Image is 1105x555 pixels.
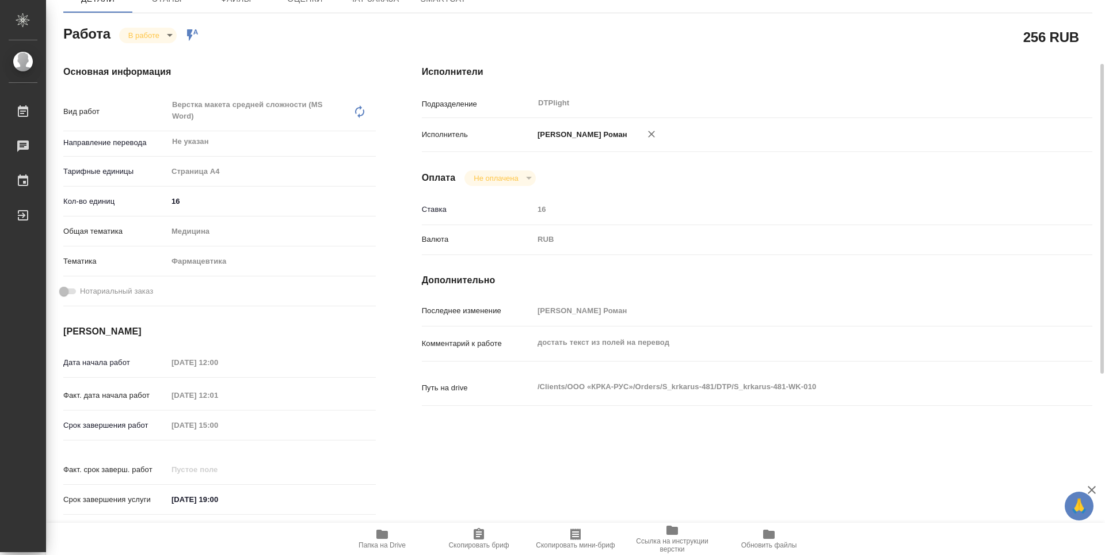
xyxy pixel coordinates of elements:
input: Пустое поле [167,417,268,434]
input: Пустое поле [167,354,268,371]
span: Скопировать бриф [448,541,509,549]
p: Подразделение [422,98,534,110]
input: ✎ Введи что-нибудь [167,491,268,508]
p: Путь на drive [422,382,534,394]
p: Исполнитель [422,129,534,140]
div: Медицина [167,222,376,241]
span: Нотариальный заказ [80,286,153,297]
p: Факт. дата начала работ [63,390,167,401]
button: Обновить файлы [721,523,817,555]
p: Вид работ [63,106,167,117]
h4: [PERSON_NAME] [63,325,376,339]
span: Обновить файлы [741,541,797,549]
button: Скопировать мини-бриф [527,523,624,555]
h4: Оплата [422,171,456,185]
p: Тарифные единицы [63,166,167,177]
h4: Исполнители [422,65,1092,79]
h4: Дополнительно [422,273,1092,287]
div: В работе [464,170,535,186]
p: Тематика [63,256,167,267]
p: Факт. срок заверш. работ [63,464,167,476]
input: Пустое поле [534,201,1037,218]
p: Срок завершения услуги [63,494,167,505]
p: Общая тематика [63,226,167,237]
span: Скопировать мини-бриф [536,541,615,549]
p: Дата начала работ [63,357,167,368]
div: Фармацевтика [167,252,376,271]
p: Направление перевода [63,137,167,149]
p: [PERSON_NAME] Роман [534,129,627,140]
button: Скопировать бриф [430,523,527,555]
button: Удалить исполнителя [639,121,664,147]
h4: Основная информация [63,65,376,79]
textarea: /Clients/ООО «КРКА-РУС»/Orders/S_krkarus-481/DTP/S_krkarus-481-WK-010 [534,377,1037,397]
div: RUB [534,230,1037,249]
p: Кол-во единиц [63,196,167,207]
div: Страница А4 [167,162,376,181]
button: Папка на Drive [334,523,430,555]
p: Срок завершения работ [63,420,167,431]
p: Комментарий к работе [422,338,534,349]
input: Пустое поле [534,302,1037,319]
h2: Работа [63,22,110,43]
span: Папка на Drive [359,541,406,549]
h2: 256 RUB [1023,27,1079,47]
p: Последнее изменение [422,305,534,317]
input: Пустое поле [167,387,268,404]
button: 🙏 [1065,492,1093,520]
p: Валюта [422,234,534,245]
textarea: достать текст из полей на перевод [534,333,1037,352]
span: Ссылка на инструкции верстки [631,537,714,553]
p: Ставка [422,204,534,215]
button: Не оплачена [470,173,521,183]
input: Пустое поле [167,461,268,478]
input: ✎ Введи что-нибудь [167,193,376,210]
button: В работе [125,31,163,40]
div: В работе [119,28,177,43]
span: 🙏 [1069,494,1089,518]
button: Ссылка на инструкции верстки [624,523,721,555]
